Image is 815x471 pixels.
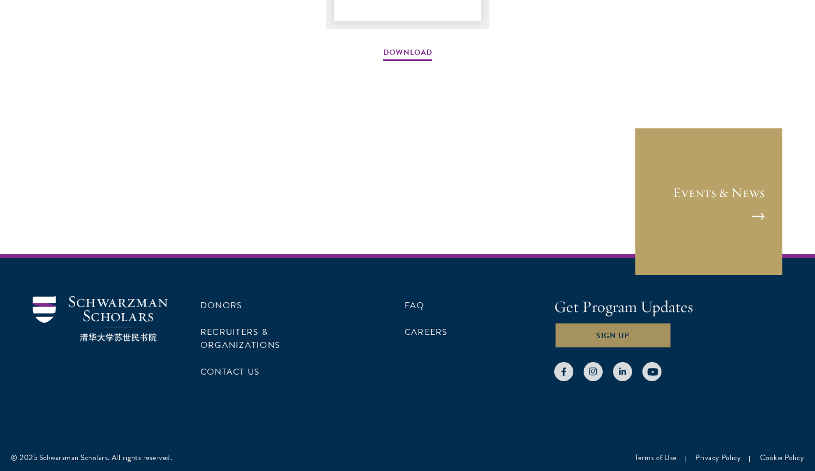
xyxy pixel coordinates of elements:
[33,296,168,341] img: Schwarzman Scholars
[405,299,425,312] a: FAQ
[200,365,260,378] a: Contact Us
[11,452,172,463] div: © 2025 Schwarzman Scholars. All rights reserved.
[635,128,782,275] a: Events & News
[635,452,677,463] a: Terms of Use
[405,326,448,339] a: Careers
[200,326,280,352] a: Recruiters & Organizations
[760,452,805,463] a: Cookie Policy
[200,299,242,312] a: Donors
[383,46,432,63] a: Download
[695,452,741,463] a: Privacy Policy
[554,296,782,318] h4: Get Program Updates
[554,322,671,348] button: Sign Up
